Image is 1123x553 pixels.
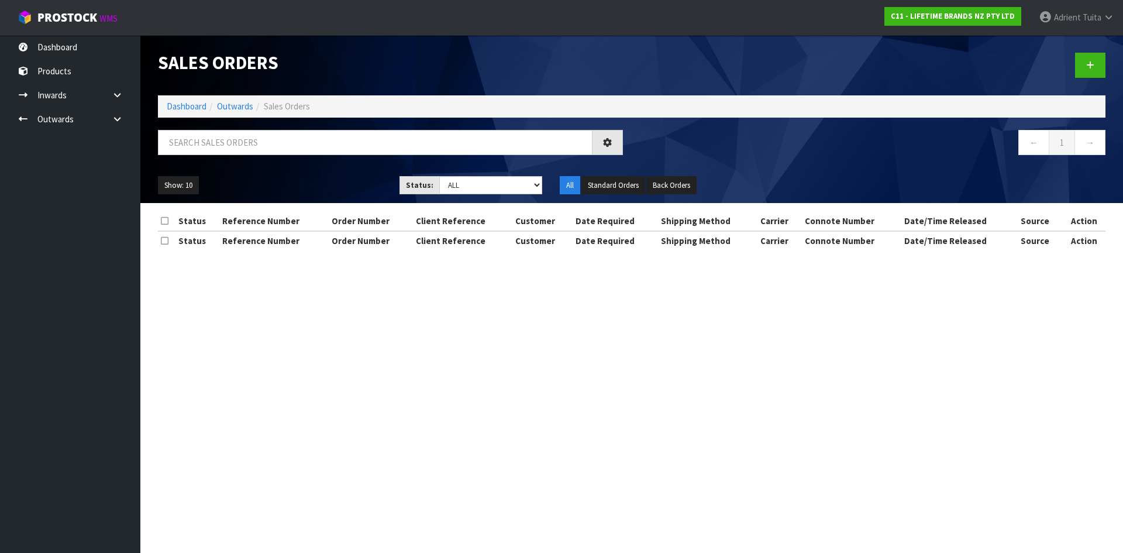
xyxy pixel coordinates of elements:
th: Date Required [573,231,658,250]
th: Shipping Method [658,231,757,250]
th: Date/Time Released [901,231,1018,250]
th: Shipping Method [658,212,757,231]
small: WMS [99,13,118,24]
span: Sales Orders [264,101,310,112]
th: Date Required [573,212,658,231]
nav: Page navigation [640,130,1105,159]
span: ProStock [37,10,97,25]
th: Date/Time Released [901,212,1018,231]
th: Carrier [757,231,802,250]
th: Customer [512,212,573,231]
button: Show: 10 [158,176,199,195]
a: → [1074,130,1105,155]
a: Dashboard [167,101,206,112]
th: Customer [512,231,573,250]
a: C11 - LIFETIME BRANDS NZ PTY LTD [884,7,1021,26]
strong: Status: [406,180,433,190]
span: Tuita [1083,12,1101,23]
button: All [560,176,580,195]
th: Client Reference [413,212,512,231]
th: Status [175,212,219,231]
th: Connote Number [802,212,901,231]
th: Reference Number [219,212,329,231]
input: Search sales orders [158,130,592,155]
h1: Sales Orders [158,53,623,73]
button: Back Orders [646,176,697,195]
th: Carrier [757,212,802,231]
a: Outwards [217,101,253,112]
th: Source [1018,212,1063,231]
img: cube-alt.png [18,10,32,25]
a: 1 [1049,130,1075,155]
th: Reference Number [219,231,329,250]
button: Standard Orders [581,176,645,195]
span: Adrient [1054,12,1081,23]
th: Order Number [329,231,413,250]
th: Action [1063,212,1105,231]
th: Order Number [329,212,413,231]
strong: C11 - LIFETIME BRANDS NZ PTY LTD [891,11,1015,21]
th: Connote Number [802,231,901,250]
th: Source [1018,231,1063,250]
th: Action [1063,231,1105,250]
th: Status [175,231,219,250]
th: Client Reference [413,231,512,250]
a: ← [1018,130,1049,155]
